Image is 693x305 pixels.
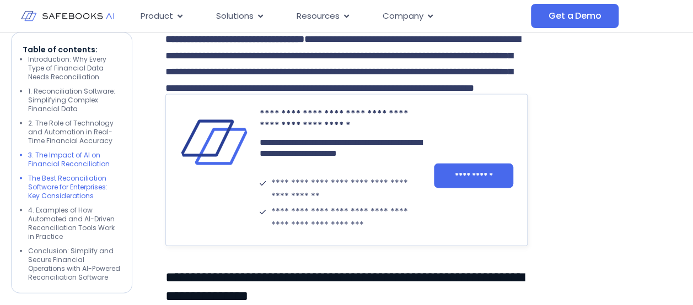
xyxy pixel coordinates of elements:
li: Conclusion: Simplify and Secure Financial Operations with AI-Powered Reconciliation Software [28,247,121,282]
span: Solutions [216,10,254,23]
span: Company [383,10,423,23]
li: The Best Reconciliation Software for Enterprises: Key Considerations [28,174,121,200]
li: 2. The Role of Technology and Automation in Real-Time Financial Accuracy [28,119,121,145]
span: Get a Demo [549,10,601,21]
span: Product [141,10,173,23]
li: Introduction: Why Every Type of Financial Data Needs Reconciliation [28,55,121,81]
li: 3. The Impact of AI on Financial Reconciliation [28,151,121,168]
p: Table of contents: [23,44,121,55]
li: 1. Reconciliation Software: Simplifying Complex Financial Data [28,87,121,113]
nav: Menu [132,6,531,27]
span: Resources [297,10,340,23]
li: 4. Examples of How Automated and AI-Driven Reconciliation Tools Work in Practice [28,206,121,241]
div: Menu Toggle [132,6,531,27]
a: Get a Demo [531,4,619,28]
